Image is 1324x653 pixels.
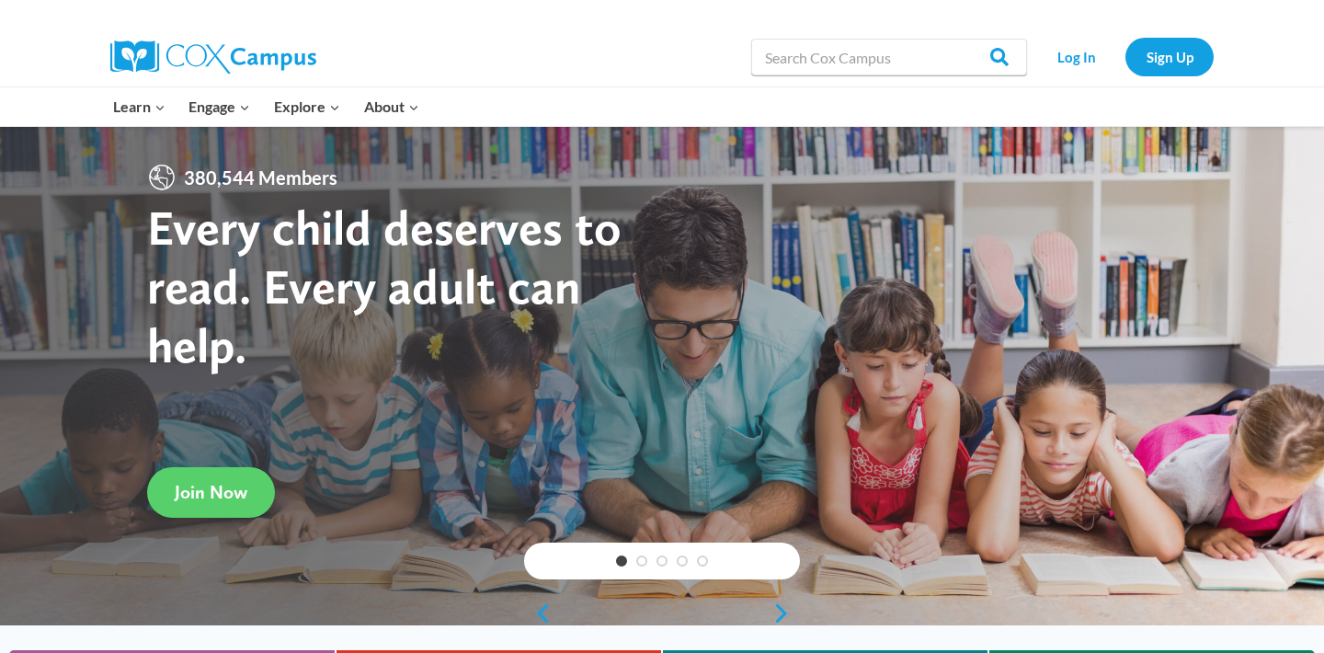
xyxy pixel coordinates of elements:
[524,602,552,624] a: previous
[1036,38,1214,75] nav: Secondary Navigation
[175,481,247,503] span: Join Now
[677,556,688,567] a: 4
[697,556,708,567] a: 5
[147,467,275,518] a: Join Now
[147,198,622,373] strong: Every child deserves to read. Every adult can help.
[188,95,250,119] span: Engage
[656,556,668,567] a: 3
[364,95,419,119] span: About
[274,95,340,119] span: Explore
[772,602,800,624] a: next
[1036,38,1116,75] a: Log In
[751,39,1027,75] input: Search Cox Campus
[616,556,627,567] a: 1
[177,163,345,192] span: 380,544 Members
[636,556,647,567] a: 2
[524,595,800,632] div: content slider buttons
[113,95,165,119] span: Learn
[110,40,316,74] img: Cox Campus
[101,87,430,126] nav: Primary Navigation
[1125,38,1214,75] a: Sign Up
